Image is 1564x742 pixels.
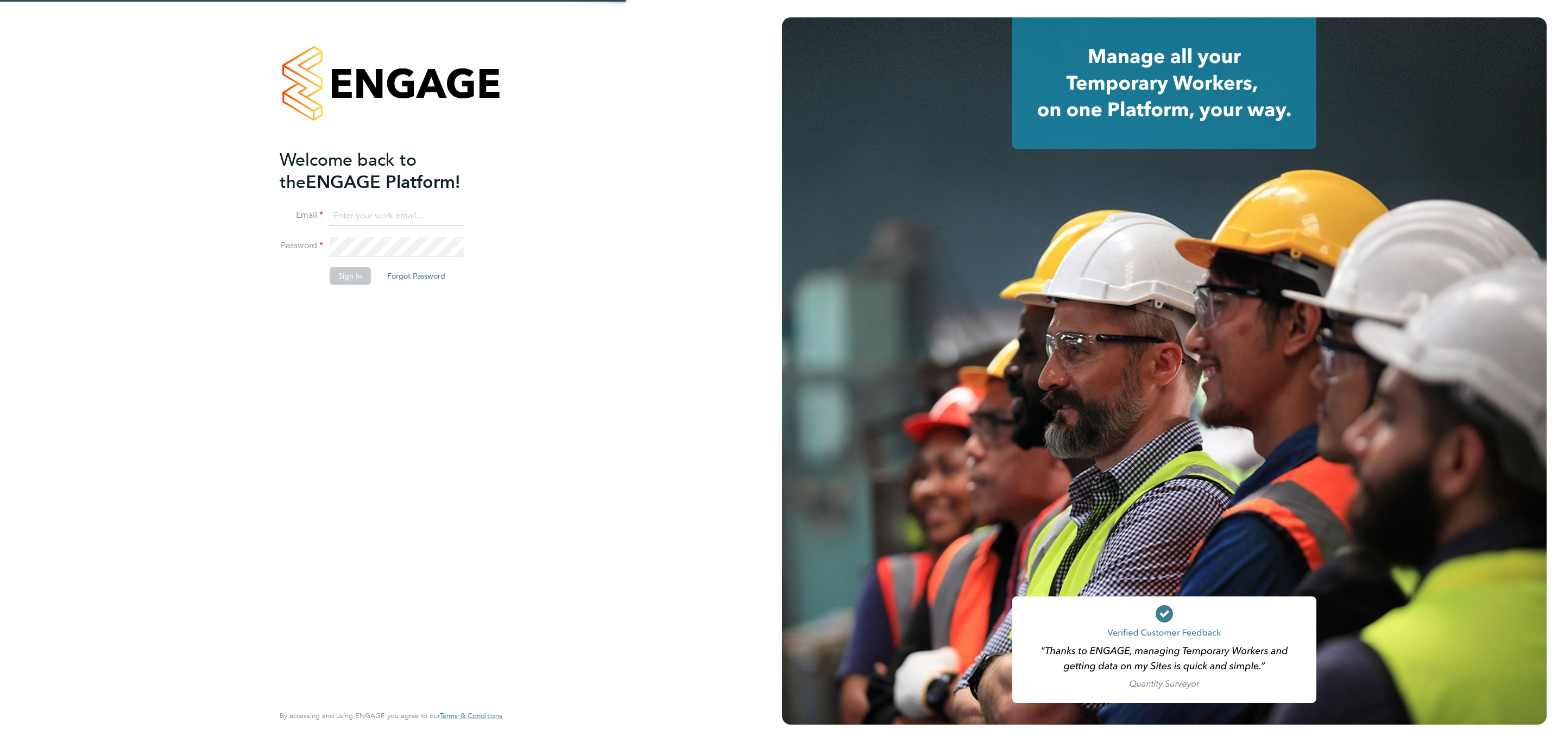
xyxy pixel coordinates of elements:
button: Forgot Password [379,267,454,285]
label: Email [280,210,323,221]
input: Enter your work email... [330,206,464,226]
a: Terms & Conditions [440,712,502,720]
label: Password [280,240,323,251]
button: Sign In [330,267,371,285]
h2: ENGAGE Platform! [280,149,491,193]
span: Welcome back to the [280,149,417,193]
span: By accessing and using ENGAGE you agree to our [280,711,502,720]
